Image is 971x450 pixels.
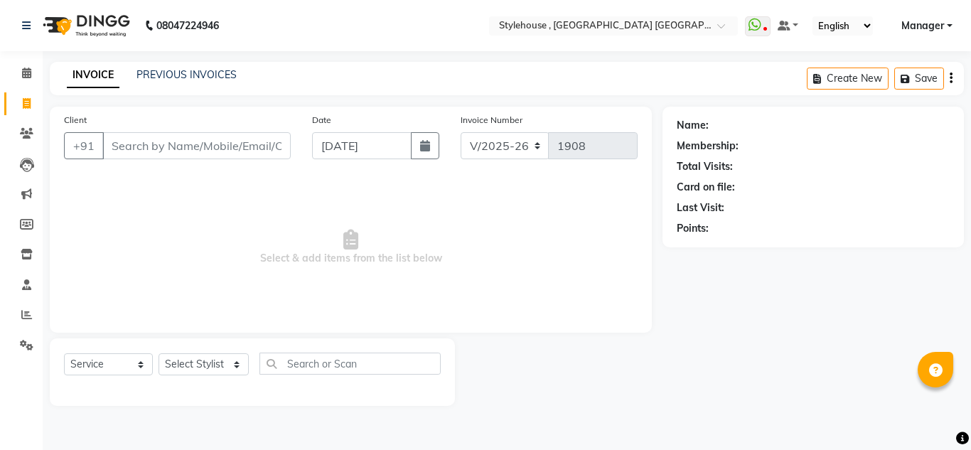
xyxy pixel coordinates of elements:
label: Invoice Number [461,114,522,127]
div: Name: [677,118,709,133]
div: Points: [677,221,709,236]
a: INVOICE [67,63,119,88]
input: Search by Name/Mobile/Email/Code [102,132,291,159]
iframe: chat widget [911,393,957,436]
button: Create New [807,68,889,90]
input: Search or Scan [259,353,441,375]
b: 08047224946 [156,6,219,45]
div: Last Visit: [677,200,724,215]
span: Select & add items from the list below [64,176,638,318]
a: PREVIOUS INVOICES [136,68,237,81]
span: Manager [901,18,944,33]
div: Total Visits: [677,159,733,174]
img: logo [36,6,134,45]
div: Membership: [677,139,739,154]
label: Date [312,114,331,127]
button: Save [894,68,944,90]
label: Client [64,114,87,127]
button: +91 [64,132,104,159]
div: Card on file: [677,180,735,195]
